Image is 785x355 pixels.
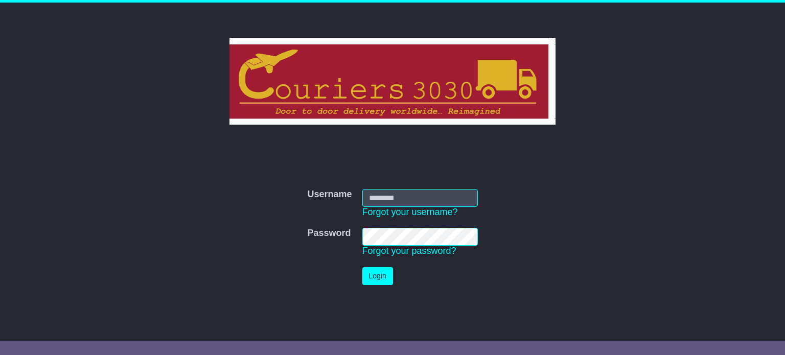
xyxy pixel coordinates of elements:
[362,246,456,256] a: Forgot your password?
[229,38,556,125] img: Couriers 3030
[307,228,351,239] label: Password
[362,207,458,217] a: Forgot your username?
[362,267,393,285] button: Login
[307,189,352,200] label: Username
